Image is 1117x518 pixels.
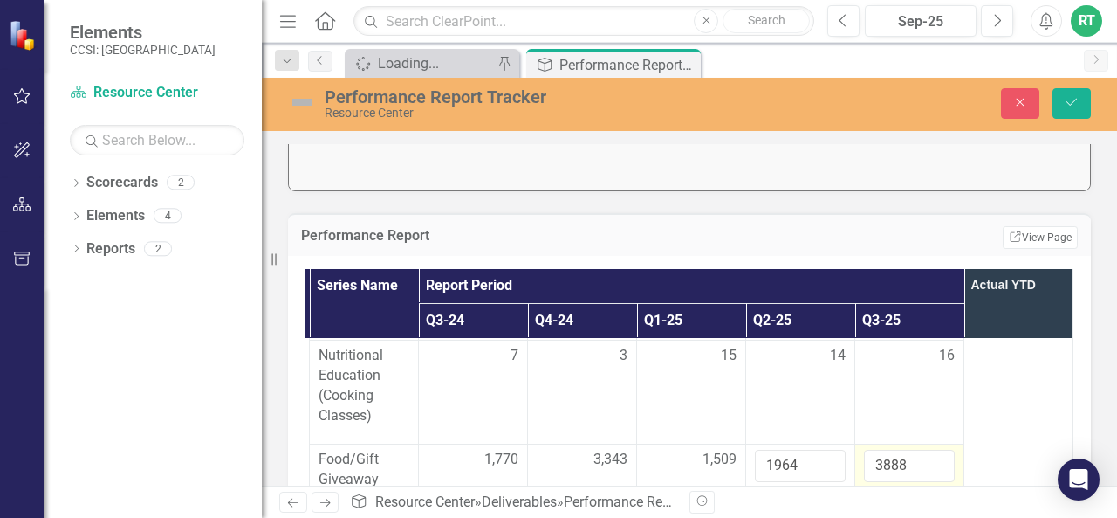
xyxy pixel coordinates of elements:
[748,13,785,27] span: Search
[559,54,696,76] div: Performance Report Tracker
[1071,5,1102,37] button: RT
[378,52,493,74] div: Loading...
[325,107,726,120] div: Resource Center
[70,22,216,43] span: Elements
[375,494,475,510] a: Resource Center
[593,450,627,470] span: 3,343
[349,52,493,74] a: Loading...
[9,20,39,51] img: ClearPoint Strategy
[86,206,145,226] a: Elements
[70,83,244,103] a: Resource Center
[70,43,216,57] small: CCSI: [GEOGRAPHIC_DATA]
[484,450,518,470] span: 1,770
[70,125,244,155] input: Search Below...
[620,346,627,366] span: 3
[865,5,977,37] button: Sep-25
[167,176,195,190] div: 2
[830,346,846,366] span: 14
[350,493,676,513] div: » »
[511,346,518,366] span: 7
[144,241,172,256] div: 2
[353,6,814,37] input: Search ClearPoint...
[702,450,737,470] span: 1,509
[871,11,970,32] div: Sep-25
[1058,459,1100,501] div: Open Intercom Messenger
[86,173,158,193] a: Scorecards
[564,494,736,510] div: Performance Report Tracker
[288,88,316,116] img: Not Defined
[482,494,557,510] a: Deliverables
[154,209,182,224] div: 4
[319,346,409,425] span: Nutritional Education (Cooking Classes)
[1003,226,1078,249] a: View Page
[939,346,955,366] span: 16
[301,228,780,244] h3: Performance Report
[86,239,135,259] a: Reports
[325,87,726,107] div: Performance Report Tracker
[721,346,737,366] span: 15
[723,9,810,33] button: Search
